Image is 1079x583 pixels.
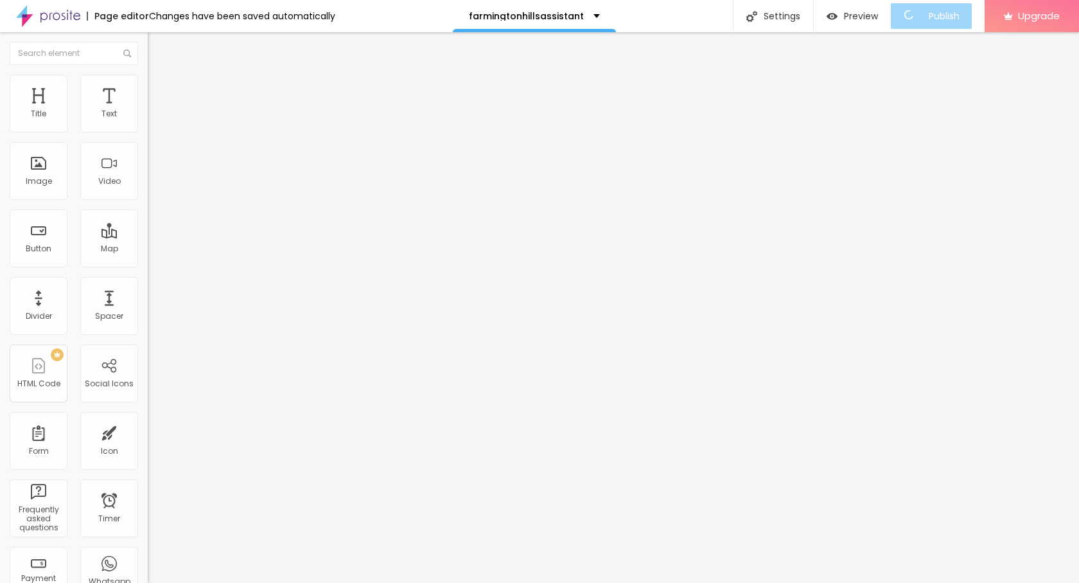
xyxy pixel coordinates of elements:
input: Search element [10,42,138,65]
div: Video [98,177,121,186]
div: HTML Code [17,379,60,388]
div: Map [101,244,118,253]
div: Frequently asked questions [13,505,64,533]
div: Title [31,109,46,118]
div: Text [101,109,117,118]
div: Image [26,177,52,186]
span: Preview [844,11,878,21]
div: Divider [26,312,52,321]
div: Timer [98,514,120,523]
img: view-1.svg [827,11,838,22]
img: Icone [746,11,757,22]
div: Icon [101,447,118,456]
p: farmingtonhillsassistant [469,12,584,21]
div: Social Icons [85,379,134,388]
button: Publish [891,3,972,29]
span: Publish [929,11,960,21]
div: Spacer [95,312,123,321]
button: Preview [814,3,891,29]
div: Changes have been saved automatically [149,12,335,21]
div: Form [29,447,49,456]
span: Upgrade [1018,10,1060,21]
img: Icone [123,49,131,57]
div: Button [26,244,51,253]
div: Page editor [87,12,149,21]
